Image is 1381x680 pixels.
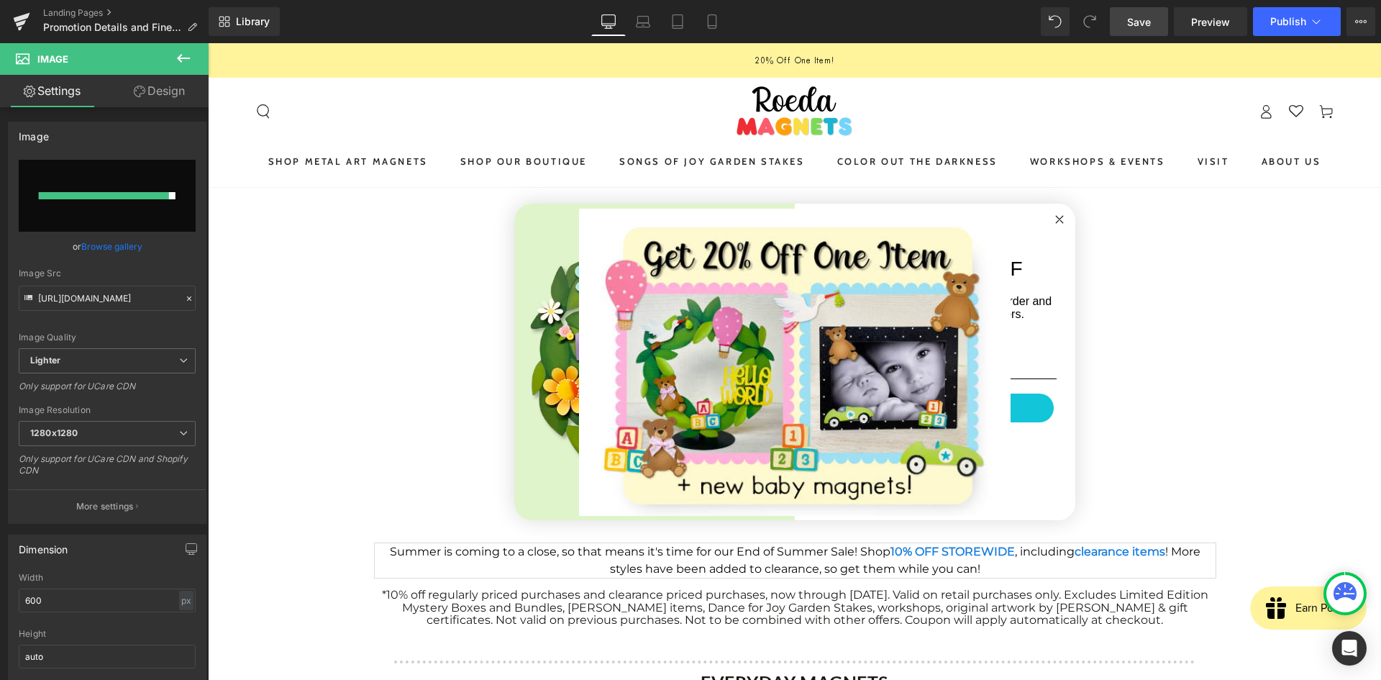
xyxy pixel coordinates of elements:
[81,234,142,259] a: Browse gallery
[867,502,957,515] strong: clearance items
[43,7,209,19] a: Landing Pages
[1042,543,1159,586] iframe: Button to open loyalty program pop-up
[1127,14,1151,30] span: Save
[19,381,196,402] div: Only support for UCare CDN
[43,22,181,33] span: Promotion Details and Fine Print
[30,355,60,366] b: Lighter
[19,589,196,612] input: auto
[107,75,211,107] a: Design
[179,591,193,610] div: px
[1332,631,1367,666] div: Open Intercom Messenger
[19,239,196,254] div: or
[19,122,49,142] div: Image
[1346,7,1375,36] button: More
[236,15,270,28] span: Library
[19,535,68,556] div: Dimension
[19,405,196,415] div: Image Resolution
[19,268,196,278] div: Image Src
[37,53,68,65] span: Image
[9,489,206,523] button: More settings
[19,573,196,583] div: Width
[1041,7,1070,36] button: Undo
[591,7,626,36] a: Desktop
[1253,7,1341,36] button: Publish
[174,545,1001,583] font: *10% off regularly priced purchases and clearance priced purchases, now through [DATE]. Valid on ...
[1270,16,1306,27] span: Publish
[209,7,280,36] a: New Library
[19,645,196,668] input: auto
[695,7,729,36] a: Mobile
[626,7,660,36] a: Laptop
[19,286,196,311] input: Link
[1191,14,1230,30] span: Preview
[683,502,807,515] strong: 10% OFF STOREWIDE
[1075,7,1104,36] button: Redo
[660,7,695,36] a: Tablet
[1174,7,1247,36] a: Preview
[76,500,134,513] p: More settings
[19,629,196,639] div: Height
[19,453,196,486] div: Only support for UCare CDN and Shopify CDN
[30,427,78,438] b: 1280x1280
[19,332,196,343] div: Image Quality
[493,628,680,650] strong: EVERYDAY MAGNETS
[208,43,1381,680] iframe: To enrich screen reader interactions, please activate Accessibility in Grammarly extension settings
